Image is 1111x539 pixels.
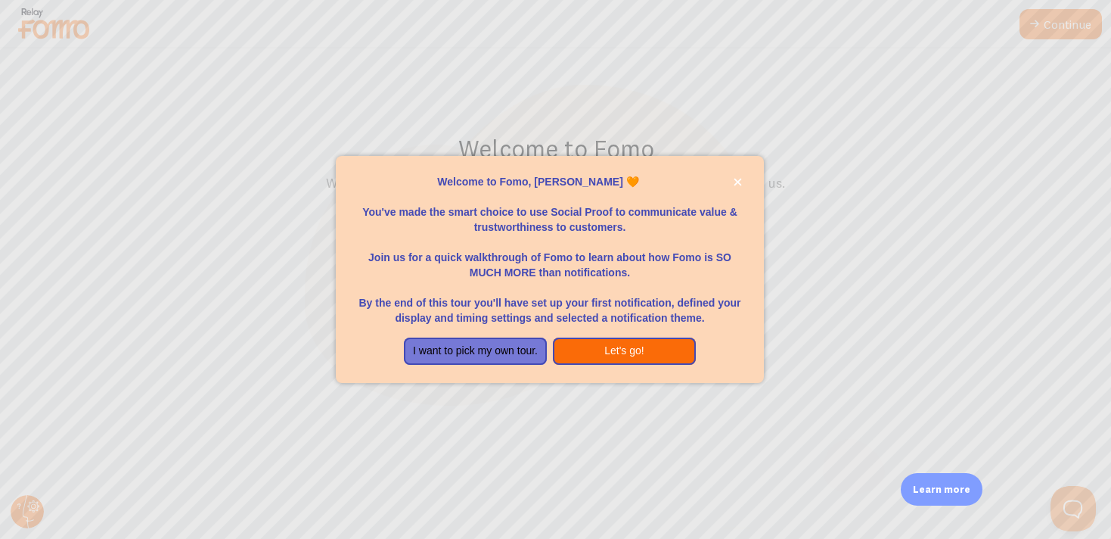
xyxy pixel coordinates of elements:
div: Learn more [901,473,982,506]
button: close, [730,174,746,190]
p: Learn more [913,482,970,497]
button: Let's go! [553,338,696,365]
button: I want to pick my own tour. [404,338,547,365]
p: Join us for a quick walkthrough of Fomo to learn about how Fomo is SO MUCH MORE than notifications. [354,235,746,280]
div: Welcome to Fomo, Eliyahu Kretchmer 🧡You&amp;#39;ve made the smart choice to use Social Proof to c... [336,156,764,383]
p: You've made the smart choice to use Social Proof to communicate value & trustworthiness to custom... [354,189,746,235]
p: By the end of this tour you'll have set up your first notification, defined your display and timi... [354,280,746,326]
p: Welcome to Fomo, [PERSON_NAME] 🧡 [354,174,746,189]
